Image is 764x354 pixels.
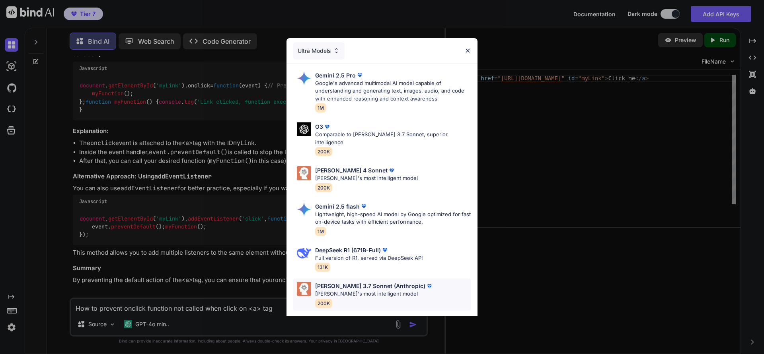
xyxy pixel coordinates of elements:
[388,166,396,174] img: premium
[315,263,330,272] span: 131K
[381,246,389,254] img: premium
[297,246,311,260] img: Pick Models
[315,202,360,211] p: Gemini 2.5 flash
[297,122,311,136] img: Pick Models
[315,246,381,254] p: DeepSeek R1 (671B-Full)
[297,202,311,217] img: Pick Models
[315,71,356,79] p: Gemini 2.5 Pro
[315,290,433,298] p: [PERSON_NAME]'s most intelligent model
[315,122,323,131] p: O3
[464,47,471,54] img: close
[315,147,332,156] span: 200K
[315,282,425,290] p: [PERSON_NAME] 3.7 Sonnet (Anthropic)
[315,254,423,262] p: Full version of R1, served via DeepSeek API
[356,71,364,79] img: premium
[425,282,433,290] img: premium
[315,211,471,226] p: Lightweight, high-speed AI model by Google optimized for fast on-device tasks with efficient perf...
[315,174,418,182] p: [PERSON_NAME]'s most intelligent model
[297,166,311,180] img: Pick Models
[297,282,311,296] img: Pick Models
[315,166,388,174] p: [PERSON_NAME] 4 Sonnet
[323,123,331,131] img: premium
[333,47,340,54] img: Pick Models
[293,42,345,60] div: Ultra Models
[315,299,332,308] span: 200K
[360,202,368,210] img: premium
[315,103,326,112] span: 1M
[315,227,326,236] span: 1M
[315,79,471,103] p: Google's advanced multimodal AI model capable of understanding and generating text, images, audio...
[315,183,332,192] span: 200K
[315,131,471,146] p: Comparable to [PERSON_NAME] 3.7 Sonnet, superior intelligence
[297,71,311,85] img: Pick Models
